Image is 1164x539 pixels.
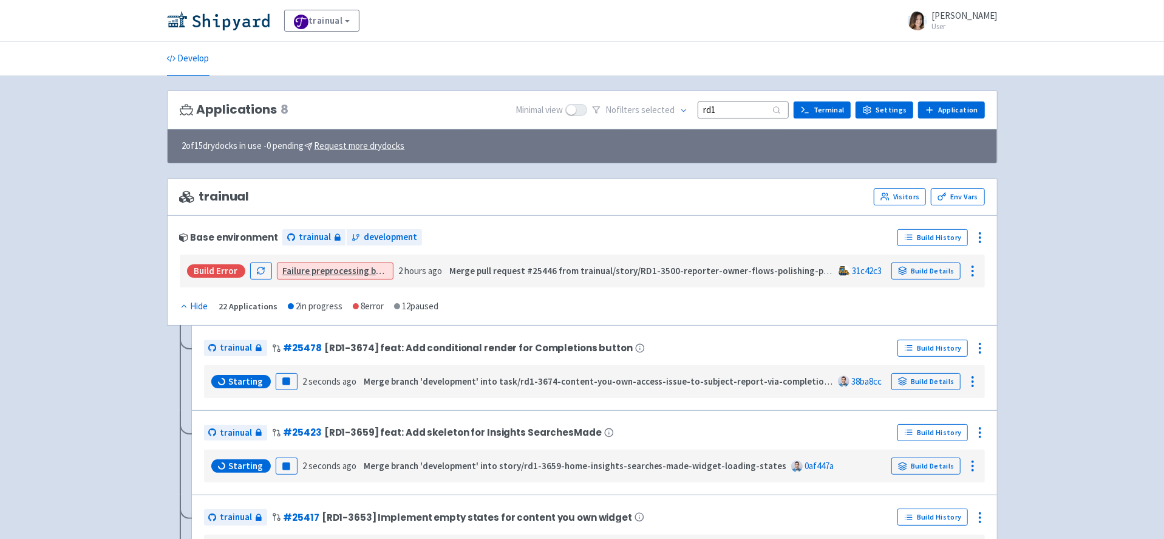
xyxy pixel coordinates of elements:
span: [RD1-3659] feat: Add skeleton for Insights SearchesMade [324,427,602,438]
input: Search... [698,101,789,118]
a: Build History [897,424,968,441]
a: Failure preprocessing build [282,265,391,276]
a: #25417 [284,511,319,524]
a: Build History [897,229,968,246]
img: Shipyard logo [167,11,270,30]
a: Build Details [891,373,961,390]
h3: Applications [180,103,288,117]
a: Build History [897,509,968,526]
a: Env Vars [931,188,984,205]
span: development [364,230,417,244]
a: Visitors [874,188,926,205]
span: trainual [299,230,331,244]
button: Hide [180,300,209,314]
button: Pause [276,373,298,390]
a: #25478 [284,342,322,354]
span: [RD1-3653] Implement empty states for content you own widget [322,512,632,523]
a: Terminal [794,101,851,118]
span: [PERSON_NAME] [932,10,998,21]
strong: Merge branch 'development' into story/rd1-3659-home-insights-searches-made-widget-loading-states [364,460,787,472]
div: 12 paused [394,300,439,314]
span: trainual [220,341,253,355]
a: 38ba8cc [851,376,882,387]
span: 8 [281,103,288,117]
span: No filter s [605,103,675,117]
div: 2 in progress [288,300,343,314]
span: trainual [180,190,250,204]
u: Request more drydocks [315,140,405,151]
time: 2 seconds ago [302,376,356,387]
span: Minimal view [516,103,563,117]
span: selected [641,104,675,115]
a: trainual [204,340,267,356]
a: Develop [167,42,209,76]
a: trainual [204,509,267,526]
a: #25423 [284,426,322,439]
div: 22 Applications [219,300,278,314]
div: 8 error [353,300,384,314]
a: 0af447a [805,460,834,472]
div: Build Error [187,264,245,278]
span: Starting [229,376,264,388]
a: trainual [282,229,345,245]
div: Hide [180,300,208,314]
a: Build History [897,340,968,357]
small: User [932,22,998,30]
a: Settings [856,101,913,118]
span: 2 of 15 drydocks in use - 0 pending [182,139,405,153]
strong: Merge branch 'development' into task/rd1-3674-content-you-own-access-issue-to-subject-report-via-... [364,376,1013,387]
strong: Merge pull request #25446 from trainual/story/RD1-3500-reporter-owner-flows-polishing-points [449,265,845,276]
a: trainual [204,425,267,441]
a: Build Details [891,263,961,280]
time: 2 seconds ago [302,460,356,472]
a: Build Details [891,458,961,475]
span: Starting [229,460,264,472]
div: Base environment [180,232,278,242]
span: trainual [220,510,253,524]
a: Application [918,101,984,118]
a: development [347,229,422,245]
span: [RD1-3674] feat: Add conditional render for Completions button [324,343,633,353]
time: 2 hours ago [398,265,442,276]
span: trainual [220,426,253,440]
a: trainual [284,10,360,32]
a: [PERSON_NAME] User [900,11,998,30]
button: Pause [276,458,298,475]
a: 31c42c3 [852,265,882,276]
